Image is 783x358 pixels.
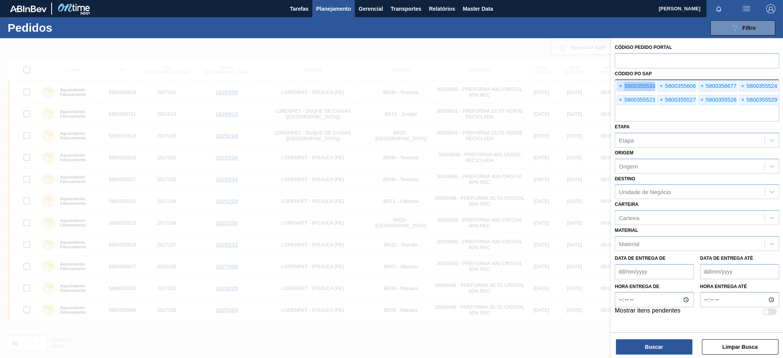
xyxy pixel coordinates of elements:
[699,82,706,91] span: ×
[617,81,655,91] div: 5800355533
[617,82,624,91] span: ×
[615,307,681,316] label: Mostrar itens pendentes
[617,95,655,105] div: 5800355523
[766,4,775,13] img: Logout
[739,95,777,105] div: 5800355529
[615,71,652,76] label: Códido PO SAP
[657,95,696,105] div: 5800355527
[463,4,493,13] span: Master Data
[619,215,639,221] div: Carteira
[700,256,753,261] label: Data de Entrega até
[619,137,634,143] div: Etapa
[615,281,694,292] label: Hora entrega de
[615,228,638,233] label: Material
[615,45,672,50] label: Código Pedido Portal
[619,189,671,195] div: Unidade de Negócio
[707,3,731,14] button: Notificações
[615,264,694,279] input: dd/mm/yyyy
[615,124,630,130] label: Etapa
[658,82,665,91] span: ×
[700,281,779,292] label: Hora entrega até
[615,256,666,261] label: Data de Entrega de
[739,96,746,105] span: ×
[10,5,47,12] img: TNhmsLtSVTkK8tSr43FrP2fwEKptu5GPRR3wAAAABJRU5ErkJggg==
[8,23,123,32] h1: Pedidos
[698,95,737,105] div: 5800355528
[615,176,635,181] label: Destino
[619,240,639,247] div: Material
[698,81,737,91] div: 5800358677
[739,81,777,91] div: 5800355524
[700,264,779,279] input: dd/mm/yyyy
[615,202,638,207] label: Carteira
[429,4,455,13] span: Relatórios
[699,96,706,105] span: ×
[658,96,665,105] span: ×
[617,96,624,105] span: ×
[615,150,634,156] label: Origem
[742,4,751,13] img: userActions
[359,4,383,13] span: Gerencial
[391,4,421,13] span: Transportes
[619,163,638,169] div: Origem
[657,81,696,91] div: 5800355606
[742,25,756,31] span: Filtro
[316,4,351,13] span: Planejamento
[739,82,746,91] span: ×
[710,20,775,36] button: Filtro
[290,4,309,13] span: Tarefas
